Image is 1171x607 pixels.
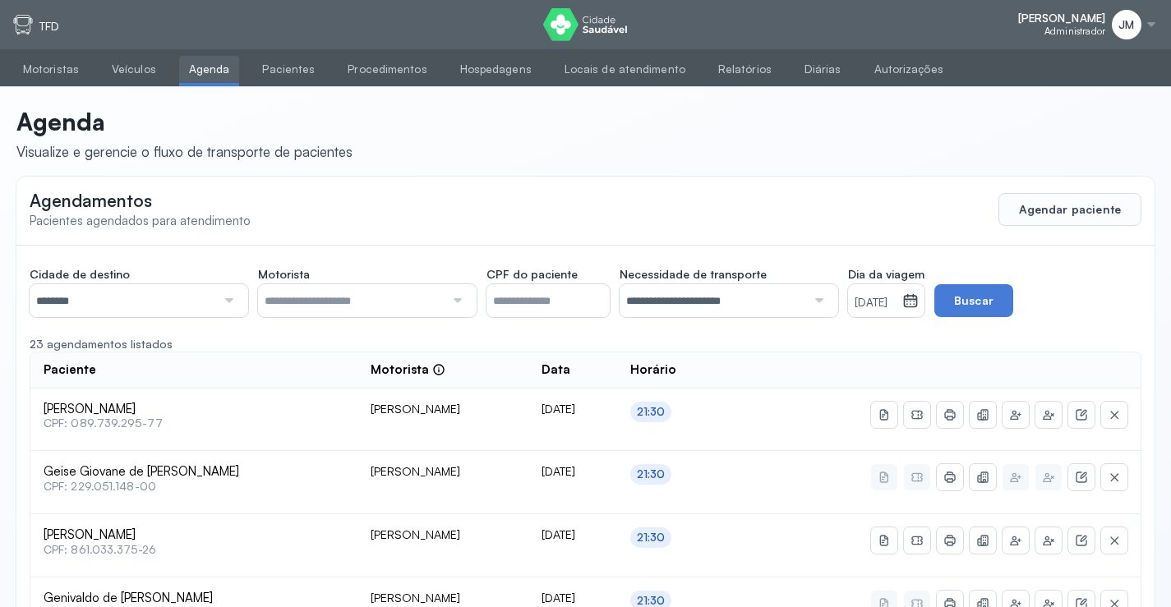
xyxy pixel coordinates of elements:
span: [PERSON_NAME] [44,402,344,417]
span: Data [542,362,570,378]
div: [PERSON_NAME] [371,464,515,479]
span: Paciente [44,362,96,378]
div: Motorista [371,362,445,378]
div: [DATE] [542,591,604,605]
span: Genivaldo de [PERSON_NAME] [44,591,344,606]
span: Dia da viagem [848,267,924,282]
div: 21:30 [637,531,666,545]
div: [DATE] [542,402,604,416]
a: Relatórios [708,56,781,83]
span: [PERSON_NAME] [1018,11,1105,25]
span: CPF: 861.033.375-26 [44,543,344,557]
a: Locais de atendimento [555,56,695,83]
span: Geise Giovane de [PERSON_NAME] [44,464,344,480]
p: Agenda [16,107,353,136]
a: Veículos [102,56,166,83]
div: 21:30 [637,467,666,481]
a: Hospedagens [450,56,542,83]
span: Cidade de destino [30,267,130,282]
img: logo do Cidade Saudável [543,8,628,41]
div: 23 agendamentos listados [30,337,1141,352]
span: Motorista [258,267,310,282]
span: CPF: 229.051.148-00 [44,480,344,494]
span: CPF do paciente [486,267,578,282]
span: Necessidade de transporte [620,267,767,282]
div: Visualize e gerencie o fluxo de transporte de pacientes [16,143,353,160]
div: [PERSON_NAME] [371,402,515,416]
span: Pacientes agendados para atendimento [30,213,251,228]
span: Administrador [1044,25,1105,37]
span: JM [1118,18,1134,32]
div: [PERSON_NAME] [371,527,515,542]
img: tfd.svg [13,15,33,34]
div: 21:30 [637,405,666,419]
a: Pacientes [252,56,325,83]
div: [DATE] [542,464,604,479]
a: Diárias [795,56,851,83]
button: Buscar [934,284,1013,317]
div: [DATE] [542,527,604,542]
div: [PERSON_NAME] [371,591,515,605]
span: Horário [630,362,676,378]
span: Agendamentos [30,190,152,211]
a: Agenda [179,56,240,83]
button: Agendar paciente [998,193,1141,226]
p: TFD [39,20,59,34]
a: Autorizações [864,56,953,83]
a: Motoristas [13,56,89,83]
span: [PERSON_NAME] [44,527,344,543]
small: [DATE] [855,295,896,311]
span: CPF: 089.739.295-77 [44,416,344,430]
a: Procedimentos [338,56,436,83]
